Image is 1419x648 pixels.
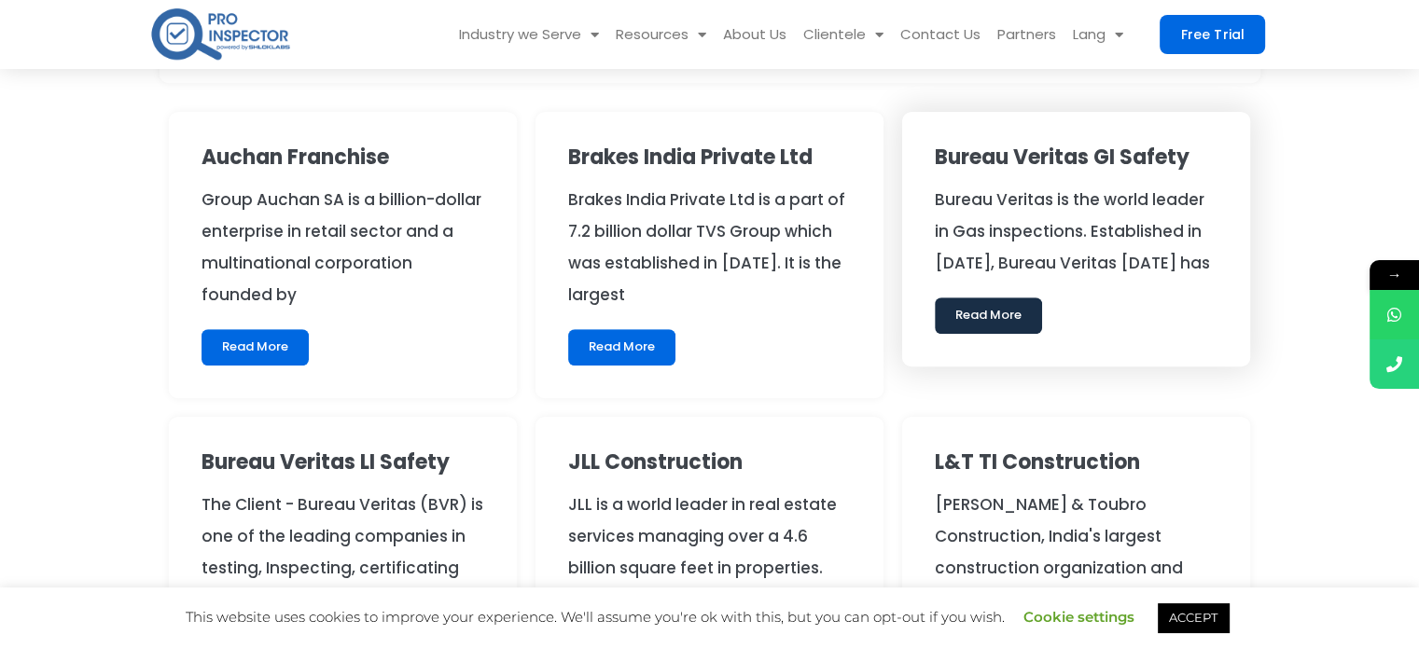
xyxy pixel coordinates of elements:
[935,145,1217,170] h6: Bureau Veritas GI Safety
[202,329,309,365] a: Read More
[568,184,851,310] div: Brakes India Private Ltd is a part of 7.2 billion dollar TVS Group which was established in [DATE...
[202,145,484,170] h2: Auchan Franchise
[568,145,851,170] h2: Brakes India Private Ltd
[568,449,851,475] h3: JLL Construction
[149,5,292,63] img: pro-inspector-logo
[186,608,1233,626] span: This website uses cookies to improve your experience. We'll assume you're ok with this, but you c...
[202,184,484,310] div: Group Auchan SA is a billion-dollar enterprise in retail sector and a multinational corporation f...
[935,184,1217,279] div: Bureau Veritas is the world leader in Gas inspections. Established in [DATE], Bureau Veritas [DAT...
[1158,603,1229,632] a: ACCEPT
[1023,608,1134,626] a: Cookie settings
[1370,260,1419,290] span: →
[568,489,851,584] div: JLL is a world leader in real estate services managing over a 4.6 billion square feet in properties.
[202,449,484,475] h2: Bureau Veritas LI Safety
[935,489,1217,615] div: [PERSON_NAME] & Toubro Construction, India's largest construction organization and ranked among t...
[1181,28,1244,41] span: Free Trial
[202,489,484,615] div: The Client - Bureau Veritas (BVR) is one of the leading companies in testing, Inspecting, certifi...
[935,449,1217,475] h5: L&T TI Construction
[1160,15,1265,54] a: Free Trial
[568,329,675,365] a: Read More
[935,297,1042,333] a: Read More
